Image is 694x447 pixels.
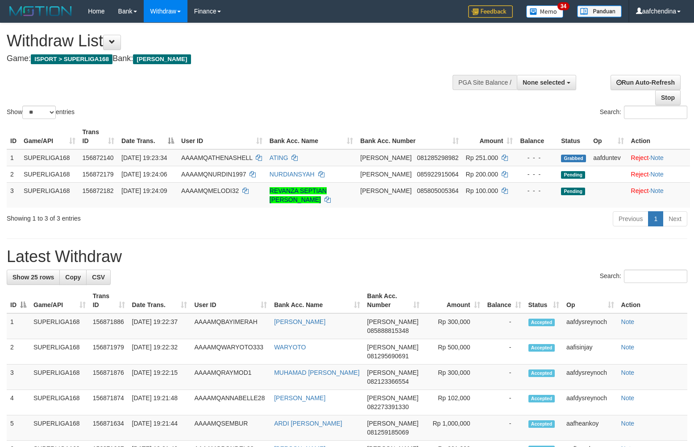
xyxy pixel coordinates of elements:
[7,106,75,119] label: Show entries
[83,187,114,194] span: 156872182
[133,54,191,64] span: [PERSON_NAME]
[367,378,409,385] span: Copy 082123366554 to clipboard
[417,171,458,178] span: Copy 085922915064 to clipboard
[423,365,483,390] td: Rp 300,000
[367,429,409,436] span: Copy 081259185069 to clipboard
[7,4,75,18] img: MOTION_logo.png
[12,274,54,281] span: Show 25 rows
[86,270,111,285] a: CSV
[274,344,306,351] a: WARYOTO
[129,365,191,390] td: [DATE] 19:22:15
[528,395,555,402] span: Accepted
[30,415,89,441] td: SUPERLIGA168
[30,390,89,415] td: SUPERLIGA168
[89,415,129,441] td: 156871634
[563,365,617,390] td: aafdysreynoch
[89,365,129,390] td: 156871876
[7,54,454,63] h4: Game: Bank:
[655,90,681,105] a: Stop
[31,54,112,64] span: ISPORT > SUPERLIGA168
[7,182,20,208] td: 3
[423,339,483,365] td: Rp 500,000
[468,5,513,18] img: Feedback.jpg
[563,339,617,365] td: aafisinjay
[270,187,327,203] a: REVANZA SEPTIAN [PERSON_NAME]
[613,211,648,226] a: Previous
[274,420,342,427] a: ARDI [PERSON_NAME]
[624,270,687,283] input: Search:
[517,75,576,90] button: None selected
[7,124,20,149] th: ID
[121,171,167,178] span: [DATE] 19:24:06
[367,344,419,351] span: [PERSON_NAME]
[129,288,191,313] th: Date Trans.: activate to sort column ascending
[650,171,664,178] a: Note
[92,274,105,281] span: CSV
[7,270,60,285] a: Show 25 rows
[528,344,555,352] span: Accepted
[7,248,687,266] h1: Latest Withdraw
[7,210,283,223] div: Showing 1 to 3 of 3 entries
[367,353,409,360] span: Copy 081295690691 to clipboard
[270,171,315,178] a: NURDIANSYAH
[624,106,687,119] input: Search:
[561,188,585,195] span: Pending
[121,154,167,161] span: [DATE] 19:23:34
[274,394,325,402] a: [PERSON_NAME]
[20,182,79,208] td: SUPERLIGA168
[600,106,687,119] label: Search:
[22,106,56,119] select: Showentries
[520,153,554,162] div: - - -
[360,187,411,194] span: [PERSON_NAME]
[516,124,557,149] th: Balance
[557,2,569,10] span: 34
[191,288,270,313] th: User ID: activate to sort column ascending
[191,313,270,339] td: AAAAMQBAYIMERAH
[367,318,419,325] span: [PERSON_NAME]
[628,182,690,208] td: ·
[520,170,554,179] div: - - -
[462,124,517,149] th: Amount: activate to sort column ascending
[7,313,30,339] td: 1
[360,171,411,178] span: [PERSON_NAME]
[423,390,483,415] td: Rp 102,000
[270,288,363,313] th: Bank Acc. Name: activate to sort column ascending
[590,149,627,166] td: aafduntev
[7,32,454,50] h1: Withdraw List
[367,403,409,410] span: Copy 082273391330 to clipboard
[577,5,622,17] img: panduan.png
[7,149,20,166] td: 1
[191,390,270,415] td: AAAAMQANNABELLE28
[628,149,690,166] td: ·
[563,288,617,313] th: Op: activate to sort column ascending
[274,369,359,376] a: MUHAMAD [PERSON_NAME]
[83,154,114,161] span: 156872140
[650,187,664,194] a: Note
[191,365,270,390] td: AAAAMQRAYMOD1
[423,415,483,441] td: Rp 1,000,000
[561,155,586,162] span: Grabbed
[181,187,239,194] span: AAAAMQMELODI32
[528,420,555,428] span: Accepted
[7,339,30,365] td: 2
[7,415,30,441] td: 5
[648,211,663,226] a: 1
[367,369,419,376] span: [PERSON_NAME]
[621,369,635,376] a: Note
[7,365,30,390] td: 3
[89,339,129,365] td: 156871979
[563,415,617,441] td: aafheankoy
[129,415,191,441] td: [DATE] 19:21:44
[563,313,617,339] td: aafdysreynoch
[526,5,564,18] img: Button%20Memo.svg
[423,288,483,313] th: Amount: activate to sort column ascending
[631,187,649,194] a: Reject
[528,319,555,326] span: Accepted
[557,124,590,149] th: Status
[563,390,617,415] td: aafdysreynoch
[118,124,178,149] th: Date Trans.: activate to sort column descending
[484,288,525,313] th: Balance: activate to sort column ascending
[20,149,79,166] td: SUPERLIGA168
[65,274,81,281] span: Copy
[30,365,89,390] td: SUPERLIGA168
